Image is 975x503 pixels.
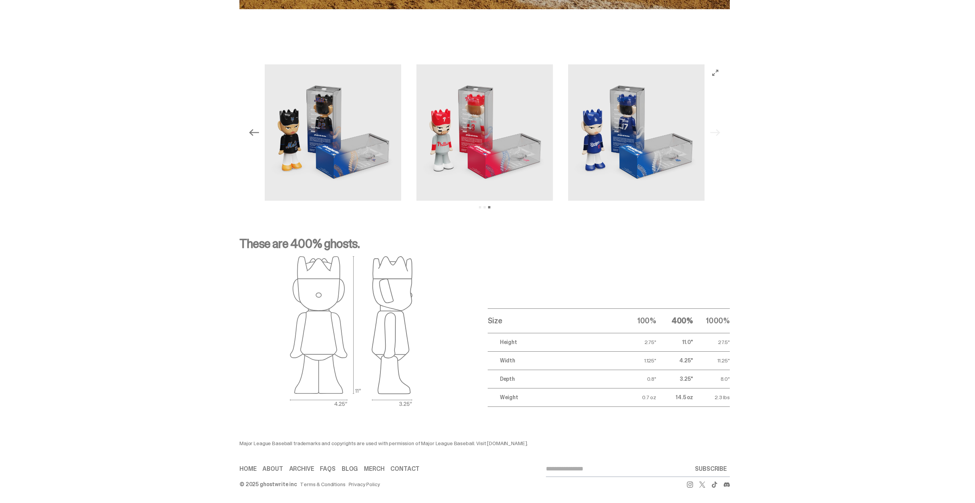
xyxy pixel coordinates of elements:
[656,333,693,351] td: 11.0"
[711,68,720,77] button: View full-screen
[479,206,481,208] button: View slide 1
[239,482,297,487] div: © 2025 ghostwrite inc
[693,388,730,406] td: 2.3 lbs
[692,461,730,477] button: SUBSCRIBE
[568,64,705,201] img: 4_MLB_400_Media_Gallery_Ohtani.png
[656,388,693,406] td: 14.5 oz
[488,370,619,388] td: Depth
[416,64,553,201] img: 6_MLB_400_Media_Gallery_Harper.png
[364,466,384,472] a: Merch
[239,466,256,472] a: Home
[619,333,656,351] td: 2.75"
[239,441,546,446] div: Major League Baseball trademarks and copyrights are used with permission of Major League Baseball...
[290,256,413,407] img: ghost outlines spec
[262,466,283,472] a: About
[483,206,486,208] button: View slide 2
[656,308,693,333] th: 400%
[265,64,401,201] img: 7_MLB_400_Media_Gallery_Soto.png
[488,351,619,370] td: Width
[300,482,345,487] a: Terms & Conditions
[656,370,693,388] td: 3.25"
[619,308,656,333] th: 100%
[693,308,730,333] th: 1000%
[342,466,358,472] a: Blog
[619,388,656,406] td: 0.7 oz
[246,124,262,141] button: Previous
[619,351,656,370] td: 1.125"
[693,333,730,351] td: 27.5"
[656,351,693,370] td: 4.25"
[289,466,314,472] a: Archive
[349,482,380,487] a: Privacy Policy
[619,370,656,388] td: 0.8"
[488,388,619,406] td: Weight
[488,333,619,351] td: Height
[693,370,730,388] td: 8.0"
[693,351,730,370] td: 11.25"
[239,238,730,256] p: These are 400% ghosts.
[488,308,619,333] th: Size
[320,466,335,472] a: FAQs
[390,466,419,472] a: Contact
[488,206,490,208] button: View slide 3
